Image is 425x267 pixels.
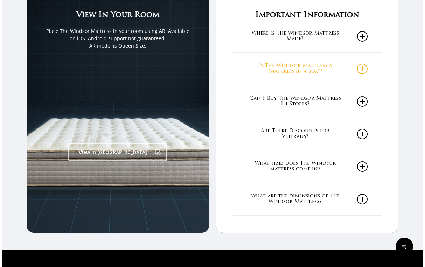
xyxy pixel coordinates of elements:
p: Place The Windsor Mattress in your room using AR! Available on iOS. Android support not guarantee... [43,27,192,49]
a: Where is The Windsor Mattress Made? [247,20,368,52]
a: What sizes does The Windsor mattress come in? [247,150,368,183]
a: Is The Windsor Mattress a "mattress in a box"? [247,53,368,85]
a: Are There Discounts for Veterans? [247,118,368,150]
h3: Important Information [233,10,382,20]
h3: View In Your Room [43,10,192,20]
a: What are the dimensions of The Windsor Mattress? [247,183,368,215]
span: View in [GEOGRAPHIC_DATA] [79,149,147,156]
a: Can I Buy The Windsor Mattress In Stores? [247,85,368,118]
a: View in [GEOGRAPHIC_DATA] [68,143,167,161]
